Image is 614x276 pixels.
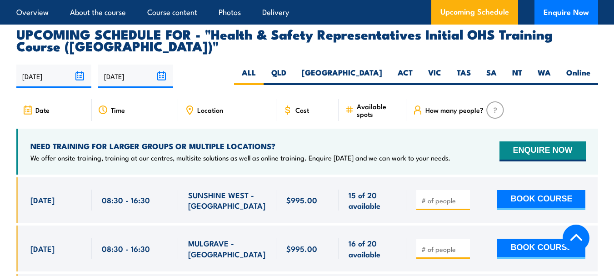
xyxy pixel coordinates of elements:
button: BOOK COURSE [497,190,585,210]
span: Available spots [357,102,400,118]
input: # of people [421,196,467,205]
label: QLD [264,67,294,85]
span: $995.00 [286,195,317,205]
span: Date [35,106,50,114]
h2: UPCOMING SCHEDULE FOR - "Health & Safety Representatives Initial OHS Training Course ([GEOGRAPHIC... [16,28,598,51]
span: Cost [295,106,309,114]
h4: NEED TRAINING FOR LARGER GROUPS OR MULTIPLE LOCATIONS? [30,141,450,151]
button: ENQUIRE NOW [499,141,585,161]
span: Time [111,106,125,114]
button: BOOK COURSE [497,239,585,259]
span: MULGRAVE - [GEOGRAPHIC_DATA] [188,238,266,259]
label: [GEOGRAPHIC_DATA] [294,67,390,85]
label: NT [504,67,530,85]
label: ALL [234,67,264,85]
label: WA [530,67,559,85]
span: 08:30 - 16:30 [102,243,150,254]
span: 15 of 20 available [349,190,396,211]
input: # of people [421,245,467,254]
span: 16 of 20 available [349,238,396,259]
span: SUNSHINE WEST - [GEOGRAPHIC_DATA] [188,190,266,211]
label: VIC [420,67,449,85]
input: From date [16,65,91,88]
input: To date [98,65,173,88]
span: 08:30 - 16:30 [102,195,150,205]
span: [DATE] [30,195,55,205]
span: How many people? [425,106,484,114]
label: TAS [449,67,479,85]
p: We offer onsite training, training at our centres, multisite solutions as well as online training... [30,153,450,162]
label: ACT [390,67,420,85]
span: [DATE] [30,243,55,254]
label: SA [479,67,504,85]
label: Online [559,67,598,85]
span: Location [197,106,223,114]
span: $995.00 [286,243,317,254]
